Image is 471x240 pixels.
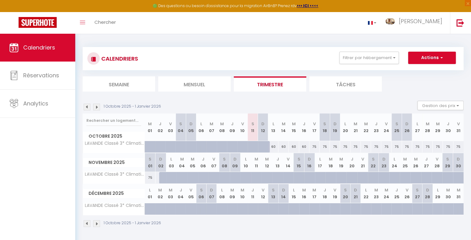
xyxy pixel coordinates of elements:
[426,121,430,127] abbr: M
[145,114,155,141] th: 01
[351,114,361,141] th: 21
[381,12,450,34] a: ... [PERSON_NAME]
[241,187,244,193] abbr: M
[385,187,388,193] abbr: M
[221,187,223,193] abbr: L
[210,187,213,193] abbr: D
[227,184,237,203] th: 09
[408,52,456,64] button: Actions
[196,184,207,203] th: 06
[402,184,412,203] th: 26
[315,153,325,172] th: 17
[406,187,408,193] abbr: V
[165,114,176,141] th: 03
[394,156,395,162] abbr: L
[237,184,247,203] th: 10
[176,184,186,203] th: 04
[190,121,193,127] abbr: D
[351,156,353,162] abbr: J
[180,156,184,162] abbr: M
[200,187,203,193] abbr: S
[410,153,421,172] th: 26
[309,184,320,203] th: 17
[422,184,433,203] th: 28
[402,141,412,152] div: 75
[283,153,294,172] th: 14
[100,52,138,66] h3: CALENDRIERS
[361,156,364,162] abbr: V
[320,184,330,203] th: 18
[368,153,378,172] th: 22
[422,141,433,152] div: 75
[90,12,120,34] a: Chercher
[186,114,196,141] th: 05
[293,187,295,193] abbr: L
[190,187,192,193] abbr: V
[273,121,274,127] abbr: L
[287,156,290,162] abbr: V
[442,153,453,172] th: 29
[453,184,464,203] th: 31
[187,153,198,172] th: 05
[340,114,350,141] th: 20
[297,3,318,8] strong: >>> ICI <<<<
[248,114,258,141] th: 11
[329,156,333,162] abbr: M
[339,156,343,162] abbr: M
[391,114,402,141] th: 25
[361,184,371,203] th: 22
[84,172,146,177] span: LAVANDE Classé 3* Climatisé Centre ville piétonnier by La Conciergerie 13
[212,156,215,162] abbr: V
[179,121,182,127] abbr: S
[282,121,286,127] abbr: M
[374,187,378,193] abbr: M
[425,156,428,162] abbr: J
[155,184,165,203] th: 02
[456,19,464,27] img: logout
[357,153,368,172] th: 21
[251,153,262,172] th: 11
[208,153,219,172] th: 07
[320,114,330,141] th: 18
[278,114,289,141] th: 14
[361,114,371,141] th: 22
[339,52,399,64] button: Filtrer par hébergement
[399,17,442,25] span: [PERSON_NAME]
[371,114,381,141] th: 23
[378,153,389,172] th: 23
[231,121,233,127] abbr: J
[308,156,311,162] abbr: D
[421,153,432,172] th: 27
[453,114,464,141] th: 31
[149,187,151,193] abbr: L
[412,184,422,203] th: 27
[371,184,381,203] th: 23
[340,184,350,203] th: 20
[159,156,162,162] abbr: D
[299,141,309,152] div: 60
[319,156,321,162] abbr: L
[145,184,155,203] th: 01
[443,184,453,203] th: 30
[330,114,340,141] th: 19
[347,153,357,172] th: 20
[457,121,460,127] abbr: V
[248,184,258,203] th: 11
[272,187,275,193] abbr: S
[207,114,217,141] th: 07
[234,76,306,92] li: Trimestre
[330,141,340,152] div: 75
[176,114,186,141] th: 04
[289,184,299,203] th: 15
[412,141,422,152] div: 75
[251,187,254,193] abbr: J
[457,156,460,162] abbr: D
[323,121,326,127] abbr: S
[261,121,264,127] abbr: D
[381,184,391,203] th: 24
[207,184,217,203] th: 07
[457,187,460,193] abbr: M
[237,114,247,141] th: 10
[245,156,246,162] abbr: L
[23,44,55,51] span: Calendriers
